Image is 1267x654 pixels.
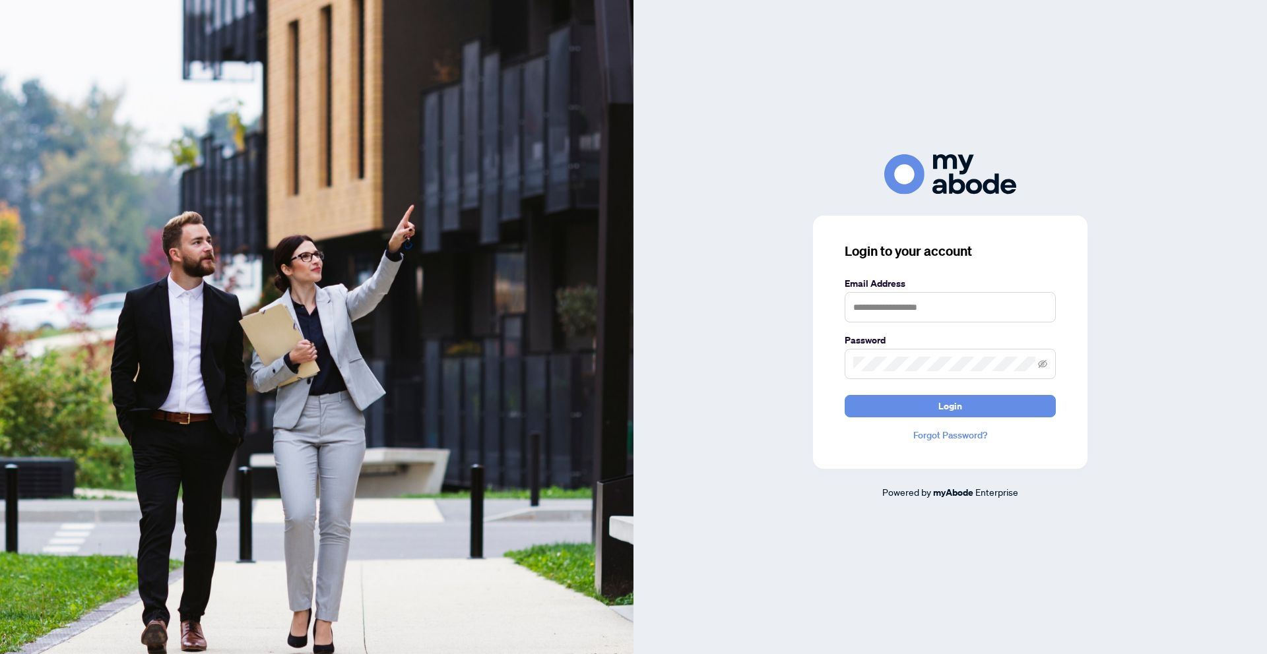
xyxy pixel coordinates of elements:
label: Password [845,333,1056,347]
label: Email Address [845,276,1056,291]
span: Login [938,396,962,417]
button: Login [845,395,1056,417]
a: Forgot Password? [845,428,1056,442]
span: Enterprise [975,486,1018,498]
img: ma-logo [884,154,1016,194]
span: eye-invisible [1038,359,1047,369]
h3: Login to your account [845,242,1056,260]
span: Powered by [882,486,931,498]
a: myAbode [933,485,973,500]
